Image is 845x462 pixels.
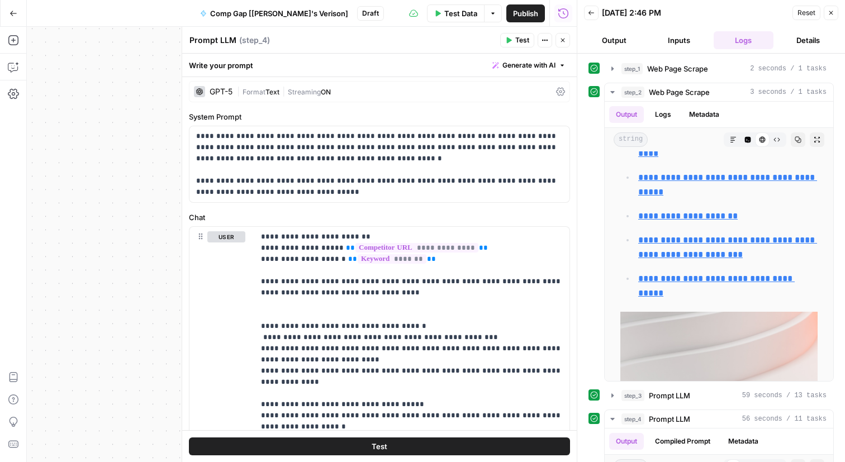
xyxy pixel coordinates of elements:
span: 56 seconds / 11 tasks [742,414,827,424]
span: ( step_4 ) [239,35,270,46]
span: Text [265,88,279,96]
button: Logs [714,31,774,49]
span: ON [321,88,331,96]
span: step_2 [621,87,644,98]
button: Inputs [649,31,709,49]
button: Comp Gap [[PERSON_NAME]'s Verison] [193,4,355,22]
div: Write your prompt [182,54,577,77]
span: Test [515,35,529,45]
span: Format [243,88,265,96]
span: Prompt LLM [649,413,690,425]
span: step_4 [621,413,644,425]
span: Prompt LLM [649,390,690,401]
span: 3 seconds / 1 tasks [750,87,827,97]
span: Streaming [288,88,321,96]
span: Web Page Scrape [649,87,710,98]
span: step_1 [621,63,643,74]
button: Publish [506,4,545,22]
span: Generate with AI [502,60,556,70]
span: 2 seconds / 1 tasks [750,64,827,74]
span: | [237,85,243,97]
button: Reset [792,6,820,20]
button: Test [189,437,570,455]
span: Web Page Scrape [647,63,708,74]
button: Test Data [427,4,484,22]
button: Output [584,31,644,49]
span: 59 seconds / 13 tasks [742,390,827,401]
span: | [279,85,288,97]
button: 3 seconds / 1 tasks [605,83,833,101]
button: 2 seconds / 1 tasks [605,60,833,78]
button: 56 seconds / 11 tasks [605,410,833,428]
span: Comp Gap [[PERSON_NAME]'s Verison] [210,8,348,19]
button: Generate with AI [488,58,570,73]
div: 3 seconds / 1 tasks [605,102,833,381]
div: GPT-5 [210,88,232,96]
button: Logs [648,106,678,123]
button: Metadata [721,433,765,450]
span: step_3 [621,390,644,401]
span: Draft [362,8,379,18]
label: System Prompt [189,111,570,122]
span: Publish [513,8,538,19]
button: 59 seconds / 13 tasks [605,387,833,404]
span: string [614,132,648,147]
button: Details [778,31,838,49]
label: Chat [189,212,570,223]
button: Test [500,33,534,47]
button: user [207,231,245,242]
span: Test Data [444,8,477,19]
textarea: Prompt LLM [189,35,236,46]
span: Test [372,441,387,452]
button: Metadata [682,106,726,123]
button: Output [609,106,644,123]
button: Output [609,433,644,450]
span: Reset [797,8,815,18]
button: Compiled Prompt [648,433,717,450]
